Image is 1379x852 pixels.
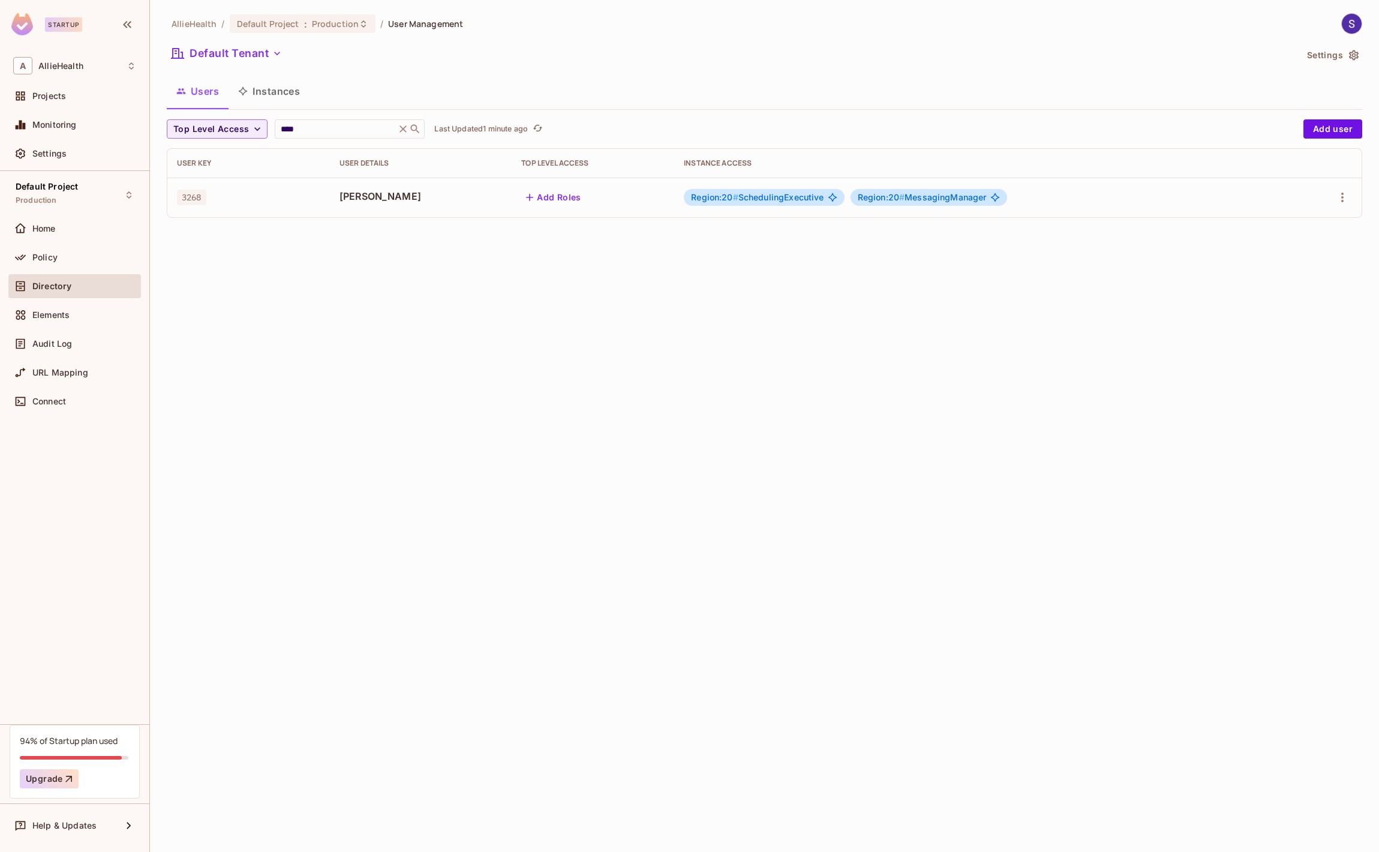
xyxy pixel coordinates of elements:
img: SReyMgAAAABJRU5ErkJggg== [11,13,33,35]
span: [PERSON_NAME] [340,190,502,203]
span: : [304,19,308,29]
button: Top Level Access [167,119,268,139]
span: Monitoring [32,120,77,130]
span: Home [32,224,56,233]
span: URL Mapping [32,368,88,377]
div: User Details [340,158,502,168]
span: Connect [32,397,66,406]
span: Policy [32,253,58,262]
span: Workspace: AllieHealth [38,61,83,71]
div: Startup [45,17,82,32]
span: SchedulingExecutive [691,193,824,202]
button: Add Roles [521,188,586,207]
div: Instance Access [684,158,1282,168]
button: Upgrade [20,769,79,788]
span: Help & Updates [32,821,97,830]
span: 3268 [177,190,206,205]
span: Settings [32,149,67,158]
span: Click to refresh data [528,122,545,136]
img: Stephen Morrison [1342,14,1362,34]
button: Users [167,76,229,106]
button: Instances [229,76,310,106]
span: Production [312,18,359,29]
button: refresh [530,122,545,136]
p: Last Updated 1 minute ago [434,124,528,134]
span: Directory [32,281,71,291]
li: / [221,18,224,29]
span: A [13,57,32,74]
button: Settings [1302,46,1362,65]
span: Elements [32,310,70,320]
span: Audit Log [32,339,72,349]
span: Region:20 [858,192,905,202]
span: Production [16,196,57,205]
span: Default Project [237,18,299,29]
div: 94% of Startup plan used [20,735,118,746]
span: # [899,192,905,202]
li: / [380,18,383,29]
span: Top Level Access [173,122,249,137]
span: Default Project [16,182,78,191]
span: refresh [533,123,543,135]
div: User Key [177,158,320,168]
div: Top Level Access [521,158,665,168]
span: User Management [388,18,463,29]
button: Add user [1303,119,1362,139]
span: MessagingManager [858,193,987,202]
span: Projects [32,91,66,101]
span: Region:20 [691,192,738,202]
span: the active workspace [172,18,217,29]
span: # [733,192,738,202]
button: Default Tenant [167,44,287,63]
